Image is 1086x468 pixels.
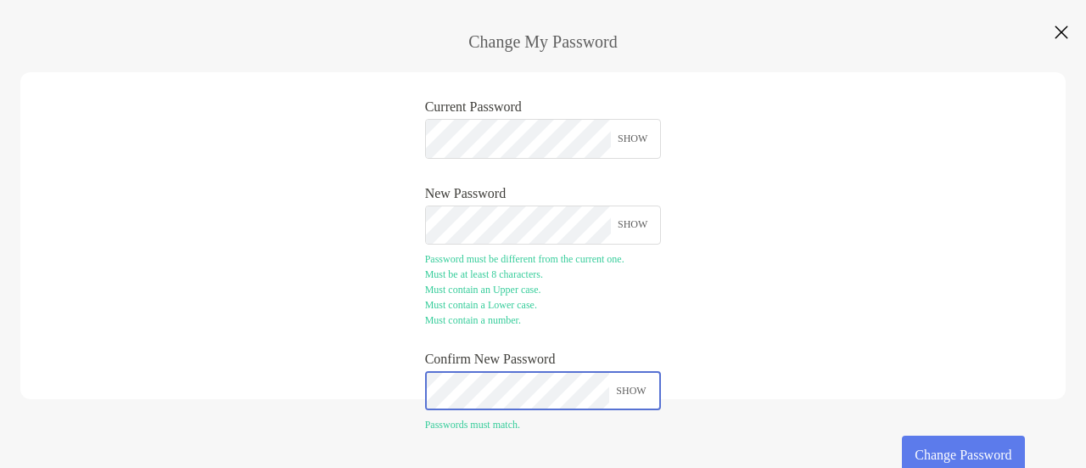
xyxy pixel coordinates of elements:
[425,99,522,114] label: Current Password
[425,352,556,366] label: Confirm New Password
[425,282,662,297] li: Must contain an Upper case.
[609,373,658,409] div: SHOW
[425,417,662,432] li: Passwords must match.
[425,267,662,282] li: Must be at least 8 characters.
[611,206,660,245] div: SHOW
[425,251,662,267] li: Password must be different from the current one.
[425,186,507,200] label: New Password
[611,120,660,158] div: SHOW
[468,32,618,52] h3: Change My Password
[1049,20,1074,46] button: Close modal
[425,313,662,328] li: Must contain a number.
[425,297,662,313] li: Must contain a Lower case.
